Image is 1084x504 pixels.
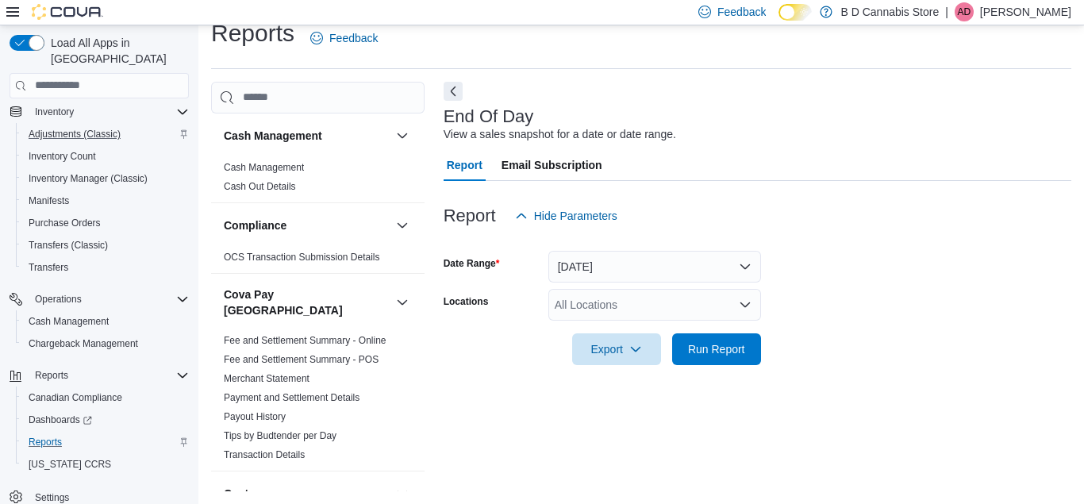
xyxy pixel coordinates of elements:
button: Cova Pay [GEOGRAPHIC_DATA] [393,293,412,312]
button: Inventory Count [16,145,195,167]
span: Inventory Manager (Classic) [29,172,148,185]
a: Fee and Settlement Summary - POS [224,354,379,365]
button: Customer [224,486,390,502]
span: Email Subscription [502,149,602,181]
h3: Report [444,206,496,225]
button: Cash Management [224,128,390,144]
span: AD [958,2,971,21]
span: Cash Out Details [224,180,296,193]
span: Transfers (Classic) [22,236,189,255]
span: Purchase Orders [22,214,189,233]
a: Transaction Details [224,449,305,460]
span: Transfers [29,261,68,274]
p: [PERSON_NAME] [980,2,1071,21]
div: Aman Dhillon [955,2,974,21]
span: Canadian Compliance [29,391,122,404]
span: Load All Apps in [GEOGRAPHIC_DATA] [44,35,189,67]
span: Dashboards [29,414,92,426]
a: Cash Management [22,312,115,331]
a: Payout History [224,411,286,422]
span: Reports [35,369,68,382]
span: Run Report [688,341,745,357]
button: Cash Management [16,310,195,333]
div: Cova Pay [GEOGRAPHIC_DATA] [211,331,425,471]
button: Run Report [672,333,761,365]
a: Transfers [22,258,75,277]
span: Cash Management [29,315,109,328]
button: Customer [393,484,412,503]
button: Canadian Compliance [16,387,195,409]
button: Cova Pay [GEOGRAPHIC_DATA] [224,287,390,318]
span: Transfers (Classic) [29,239,108,252]
button: Inventory [29,102,80,121]
label: Date Range [444,257,500,270]
span: Adjustments (Classic) [22,125,189,144]
button: Reports [16,431,195,453]
span: Dashboards [22,410,189,429]
span: Export [582,333,652,365]
span: Chargeback Management [29,337,138,350]
button: Transfers (Classic) [16,234,195,256]
p: | [945,2,948,21]
a: Tips by Budtender per Day [224,430,336,441]
a: Cash Out Details [224,181,296,192]
span: Inventory Count [22,147,189,166]
button: Compliance [224,217,390,233]
a: Fee and Settlement Summary - Online [224,335,386,346]
button: Operations [3,288,195,310]
span: Operations [35,293,82,306]
a: Adjustments (Classic) [22,125,127,144]
p: B D Cannabis Store [840,2,939,21]
span: [US_STATE] CCRS [29,458,111,471]
button: Chargeback Management [16,333,195,355]
a: Dashboards [22,410,98,429]
button: Cash Management [393,126,412,145]
span: Reports [29,436,62,448]
span: Hide Parameters [534,208,617,224]
img: Cova [32,4,103,20]
h3: End Of Day [444,107,534,126]
button: Reports [3,364,195,387]
span: Fee and Settlement Summary - Online [224,334,386,347]
button: Purchase Orders [16,212,195,234]
a: Dashboards [16,409,195,431]
div: Compliance [211,248,425,273]
button: Manifests [16,190,195,212]
a: OCS Transaction Submission Details [224,252,380,263]
h3: Compliance [224,217,286,233]
span: Feedback [717,4,766,20]
h3: Customer [224,486,275,502]
h1: Reports [211,17,294,49]
div: View a sales snapshot for a date or date range. [444,126,676,143]
span: Inventory Count [29,150,96,163]
span: Payout History [224,410,286,423]
button: Inventory [3,101,195,123]
span: Manifests [22,191,189,210]
span: Canadian Compliance [22,388,189,407]
a: Inventory Manager (Classic) [22,169,154,188]
span: OCS Transaction Submission Details [224,251,380,264]
button: Hide Parameters [509,200,624,232]
a: Transfers (Classic) [22,236,114,255]
input: Dark Mode [778,4,812,21]
span: Adjustments (Classic) [29,128,121,140]
span: Reports [29,366,189,385]
a: Purchase Orders [22,214,107,233]
button: Inventory Manager (Classic) [16,167,195,190]
span: Purchase Orders [29,217,101,229]
span: Transfers [22,258,189,277]
div: Cash Management [211,158,425,202]
span: Fee and Settlement Summary - POS [224,353,379,366]
label: Locations [444,295,489,308]
span: Reports [22,433,189,452]
span: Operations [29,290,189,309]
span: Washington CCRS [22,455,189,474]
button: Compliance [393,216,412,235]
span: Report [447,149,482,181]
a: Inventory Count [22,147,102,166]
span: Merchant Statement [224,372,309,385]
button: Open list of options [739,298,751,311]
a: Merchant Statement [224,373,309,384]
button: Export [572,333,661,365]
